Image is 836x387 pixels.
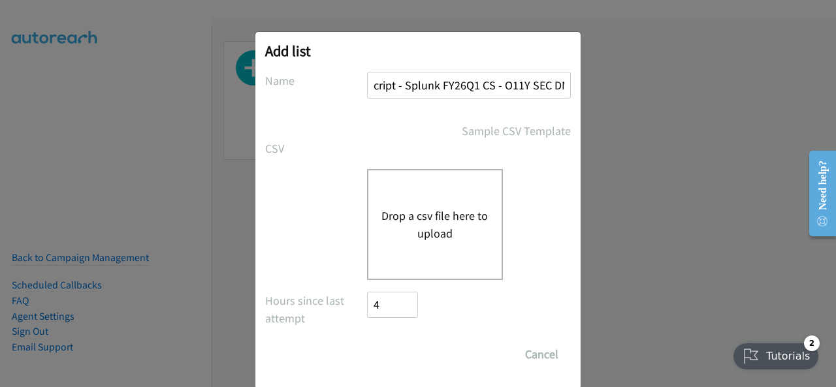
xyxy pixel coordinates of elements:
[799,142,836,245] iframe: Resource Center
[462,122,571,140] a: Sample CSV Template
[265,42,571,60] h2: Add list
[265,72,367,89] label: Name
[513,341,571,367] button: Cancel
[265,140,367,157] label: CSV
[381,207,489,242] button: Drop a csv file here to upload
[265,292,367,327] label: Hours since last attempt
[726,330,826,377] iframe: Checklist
